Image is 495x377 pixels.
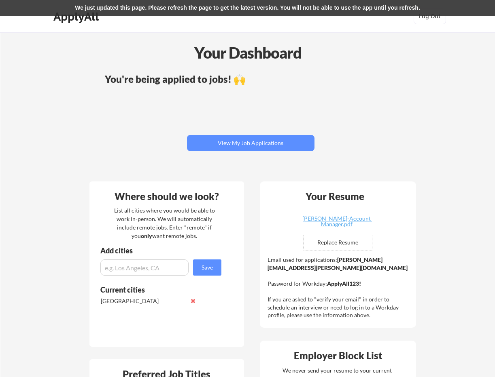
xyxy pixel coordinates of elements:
[141,232,152,239] strong: only
[295,192,375,201] div: Your Resume
[105,74,397,84] div: You're being applied to jobs! 🙌
[289,216,385,227] div: [PERSON_NAME]-Account Manager.pdf
[289,216,385,228] a: [PERSON_NAME]-Account Manager.pdf
[100,259,189,276] input: e.g. Los Angeles, CA
[268,256,410,319] div: Email used for applications: Password for Workday: If you are asked to "verify your email" in ord...
[100,286,212,293] div: Current cities
[101,297,186,305] div: [GEOGRAPHIC_DATA]
[53,10,101,23] div: ApplyAll
[263,351,414,360] div: Employer Block List
[100,247,223,254] div: Add cities
[91,192,242,201] div: Where should we look?
[414,8,446,24] button: Log Out
[187,135,314,151] button: View My Job Applications
[268,256,408,271] strong: [PERSON_NAME][EMAIL_ADDRESS][PERSON_NAME][DOMAIN_NAME]
[193,259,221,276] button: Save
[109,206,220,240] div: List all cities where you would be able to work in-person. We will automatically include remote j...
[1,41,495,64] div: Your Dashboard
[327,280,361,287] strong: ApplyAll123!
